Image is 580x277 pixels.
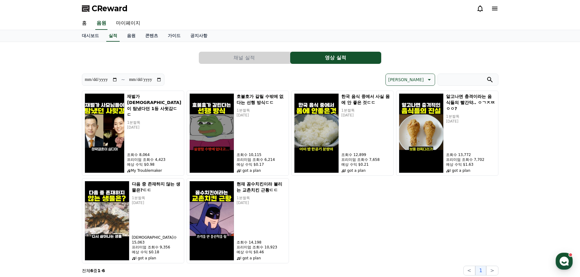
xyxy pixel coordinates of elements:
button: 알고나면 충격이라는 음식들의 빨간약.. ㅇㄱㅈㅉㅇㅇ? 알고나면 충격이라는 음식들의 빨간약.. ㅇㄱㅈㅉㅇㅇ? 1분짤톡 [DATE] 조회수 13,772 프리미엄 조회수 7,702... [396,91,498,176]
span: 설정 [94,202,101,207]
button: 현재 꼼수치킨이라 불리는 교촌치킨 근황ㄷㄷ 현재 꼼수치킨이라 불리는 교촌치킨 근황ㄷㄷ 1분짤톡 [DATE] 조회수 14,198 프리미엄 조회수 10,923 예상 수익 $0.4... [187,178,289,263]
a: 마이페이지 [111,17,145,30]
p: I got a plan [237,168,286,173]
a: 대시보드 [77,30,104,42]
span: 대화 [56,202,63,207]
p: I got a plan [446,168,496,173]
h5: 재벌가 [DEMOGRAPHIC_DATA]이 탐냈다던 1등 사윗감ㄷㄷ [127,93,181,118]
p: [DATE] [237,200,286,205]
p: 조회수 10,115 [237,152,286,157]
img: 다음 중 존재하지 않는 생물은?ㄷㄷ [85,181,129,261]
button: 영상 실적 [290,52,381,64]
a: CReward [82,4,128,13]
p: 조회수 8,064 [127,152,181,157]
button: 호불호가 갈릴 수밖에 없다는 선행 방식ㄷㄷ 호불호가 갈릴 수밖에 없다는 선행 방식ㄷㄷ 1분짤톡 [DATE] 조회수 10,115 프리미엄 조회수 6,214 예상 수익 $0.17... [187,91,289,176]
a: 설정 [79,193,117,208]
a: 음원 [95,17,107,30]
p: I got a plan [132,256,181,261]
a: 실적 [106,30,120,42]
a: 홈 [2,193,40,208]
h5: 호불호가 갈릴 수밖에 없다는 선행 방식ㄷㄷ [237,93,286,106]
a: 공지사항 [185,30,212,42]
button: [PERSON_NAME] [385,74,435,86]
h5: 현재 꼼수치킨이라 불리는 교촌치킨 근황ㄷㄷ [237,181,286,193]
p: 예상 수익 $0.46 [237,250,286,254]
h5: 한국 음식 중에서 사실 몸에 안 좋은 것ㄷㄷ [341,93,391,106]
p: [DATE] [341,113,391,118]
p: [DATE] [127,125,181,130]
p: 예상 수익 $0.21 [341,162,391,167]
p: 프리미엄 조회수 9,356 [132,245,181,250]
p: [PERSON_NAME] [388,75,424,84]
p: 1분짤톡 [127,120,181,125]
p: 1분짤톡 [237,108,286,113]
button: 재벌가 사모님들이 탐냈다던 1등 사윗감ㄷㄷ 재벌가 [DEMOGRAPHIC_DATA]이 탐냈다던 1등 사윗감ㄷㄷ 1분짤톡 [DATE] 조회수 8,064 프리미엄 조회수 4,42... [82,91,184,176]
p: ~ [121,76,125,83]
p: 프리미엄 조회수 7,658 [341,157,391,162]
span: 홈 [19,202,23,207]
button: < [463,266,475,275]
strong: 6 [102,268,105,273]
button: 다음 중 존재하지 않는 생물은?ㄷㄷ 다음 중 존재하지 않는 생물은?ㄷㄷ 1분짤톡 [DATE] [DEMOGRAPHIC_DATA]수 15,063 프리미엄 조회수 9,356 예상 ... [82,178,184,263]
p: 예상 수익 $0.18 [132,250,181,254]
p: 프리미엄 조회수 4,423 [127,157,181,162]
p: 예상 수익 $0.17 [237,162,286,167]
p: 프리미엄 조회수 7,702 [446,157,496,162]
a: 가이드 [163,30,185,42]
p: I got a plan [237,256,286,261]
img: 호불호가 갈릴 수밖에 없다는 선행 방식ㄷㄷ [189,93,234,173]
h5: 알고나면 충격이라는 음식들의 빨간약.. ㅇㄱㅈㅉㅇㅇ? [446,93,496,112]
p: 1분짤톡 [132,196,181,200]
p: 전체 중 - [82,268,105,274]
img: 재벌가 사모님들이 탐냈다던 1등 사윗감ㄷㄷ [85,93,125,173]
a: 콘텐츠 [140,30,163,42]
p: 예상 수익 $1.63 [446,162,496,167]
button: 한국 음식 중에서 사실 몸에 안 좋은 것ㄷㄷ 한국 음식 중에서 사실 몸에 안 좋은 것ㄷㄷ 1분짤톡 [DATE] 조회수 12,899 프리미엄 조회수 7,658 예상 수익 $0.... [291,91,394,176]
a: 홈 [77,17,92,30]
a: 음원 [122,30,140,42]
img: 한국 음식 중에서 사실 몸에 안 좋은 것ㄷㄷ [294,93,339,173]
p: 조회수 13,772 [446,152,496,157]
a: 대화 [40,193,79,208]
strong: 1 [97,268,100,273]
p: 1분짤톡 [341,108,391,113]
button: 채널 실적 [199,52,290,64]
p: 1분짤톡 [446,114,496,119]
p: My Troublemaker [127,168,181,173]
h5: 다음 중 존재하지 않는 생물은?ㄷㄷ [132,181,181,193]
p: 조회수 14,198 [237,240,286,245]
strong: 6 [90,268,93,273]
p: [DEMOGRAPHIC_DATA]수 15,063 [132,235,181,245]
p: 프리미엄 조회수 6,214 [237,157,286,162]
p: 1분짤톡 [237,196,286,200]
p: 예상 수익 $0.98 [127,162,181,167]
button: 1 [475,266,486,275]
img: 현재 꼼수치킨이라 불리는 교촌치킨 근황ㄷㄷ [189,181,234,261]
p: 프리미엄 조회수 10,923 [237,245,286,250]
p: [DATE] [237,113,286,118]
button: > [486,266,498,275]
p: 조회수 12,899 [341,152,391,157]
p: [DATE] [446,119,496,124]
p: I got a plan [341,168,391,173]
span: CReward [92,4,128,13]
p: [DATE] [132,200,181,205]
img: 알고나면 충격이라는 음식들의 빨간약.. ㅇㄱㅈㅉㅇㅇ? [399,93,444,173]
